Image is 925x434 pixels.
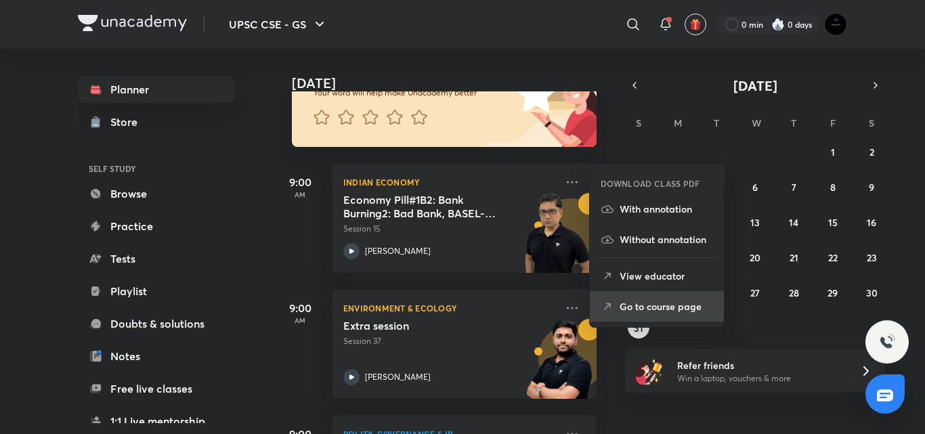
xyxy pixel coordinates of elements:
[831,146,835,158] abbr: August 1, 2025
[783,246,804,268] button: August 21, 2025
[750,286,760,299] abbr: August 27, 2025
[273,190,327,198] p: AM
[78,310,235,337] a: Doubts & solutions
[790,251,798,264] abbr: August 21, 2025
[744,176,766,198] button: August 6, 2025
[861,141,882,162] button: August 2, 2025
[830,181,836,194] abbr: August 8, 2025
[733,77,777,95] span: [DATE]
[744,246,766,268] button: August 20, 2025
[861,176,882,198] button: August 9, 2025
[830,116,836,129] abbr: Friday
[365,371,431,383] p: [PERSON_NAME]
[343,300,556,316] p: Environment & Ecology
[714,116,719,129] abbr: Tuesday
[674,116,682,129] abbr: Monday
[689,18,702,30] img: avatar
[750,251,760,264] abbr: August 20, 2025
[273,300,327,316] h5: 9:00
[744,282,766,303] button: August 27, 2025
[861,282,882,303] button: August 30, 2025
[620,202,713,216] p: With annotation
[522,319,597,412] img: unacademy
[78,213,235,240] a: Practice
[636,357,663,385] img: referral
[861,211,882,233] button: August 16, 2025
[869,146,874,158] abbr: August 2, 2025
[867,216,876,229] abbr: August 16, 2025
[677,358,844,372] h6: Refer friends
[750,216,760,229] abbr: August 13, 2025
[620,269,713,283] p: View educator
[601,177,700,190] h6: DOWNLOAD CLASS PDF
[78,76,235,103] a: Planner
[822,246,844,268] button: August 22, 2025
[343,174,556,190] p: Indian Economy
[783,282,804,303] button: August 28, 2025
[867,251,877,264] abbr: August 23, 2025
[343,319,512,332] h5: Extra session
[644,76,866,95] button: [DATE]
[221,11,336,38] button: UPSC CSE - GS
[634,322,643,334] abbr: August 31, 2025
[752,116,761,129] abbr: Wednesday
[343,223,556,235] p: Session 15
[273,174,327,190] h5: 9:00
[78,15,187,35] a: Company Logo
[78,108,235,135] a: Store
[522,193,597,286] img: unacademy
[869,116,874,129] abbr: Saturday
[292,75,610,91] h4: [DATE]
[822,282,844,303] button: August 29, 2025
[792,181,796,194] abbr: August 7, 2025
[866,286,878,299] abbr: August 30, 2025
[789,216,798,229] abbr: August 14, 2025
[879,334,895,350] img: ttu
[314,87,511,98] p: Your word will help make Unacademy better
[822,176,844,198] button: August 8, 2025
[343,335,556,347] p: Session 37
[789,286,799,299] abbr: August 28, 2025
[783,176,804,198] button: August 7, 2025
[620,232,713,246] p: Without annotation
[828,216,838,229] abbr: August 15, 2025
[628,317,649,339] button: August 31, 2025
[861,246,882,268] button: August 23, 2025
[827,286,838,299] abbr: August 29, 2025
[273,316,327,324] p: AM
[343,193,512,220] h5: Economy Pill#1B2: Bank Burning2: Bad Bank, BASEL-III, PCA, RBI Dividend
[828,251,838,264] abbr: August 22, 2025
[78,375,235,402] a: Free live classes
[822,211,844,233] button: August 15, 2025
[783,211,804,233] button: August 14, 2025
[620,299,713,313] p: Go to course page
[636,116,641,129] abbr: Sunday
[744,211,766,233] button: August 13, 2025
[771,18,785,31] img: streak
[822,141,844,162] button: August 1, 2025
[470,39,597,147] img: feedback_image
[869,181,874,194] abbr: August 9, 2025
[78,278,235,305] a: Playlist
[78,157,235,180] h6: SELF STUDY
[685,14,706,35] button: avatar
[78,15,187,31] img: Company Logo
[78,343,235,370] a: Notes
[78,180,235,207] a: Browse
[110,114,146,130] div: Store
[791,116,796,129] abbr: Thursday
[78,245,235,272] a: Tests
[824,13,847,36] img: karan bhuva
[677,372,844,385] p: Win a laptop, vouchers & more
[365,245,431,257] p: [PERSON_NAME]
[752,181,758,194] abbr: August 6, 2025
